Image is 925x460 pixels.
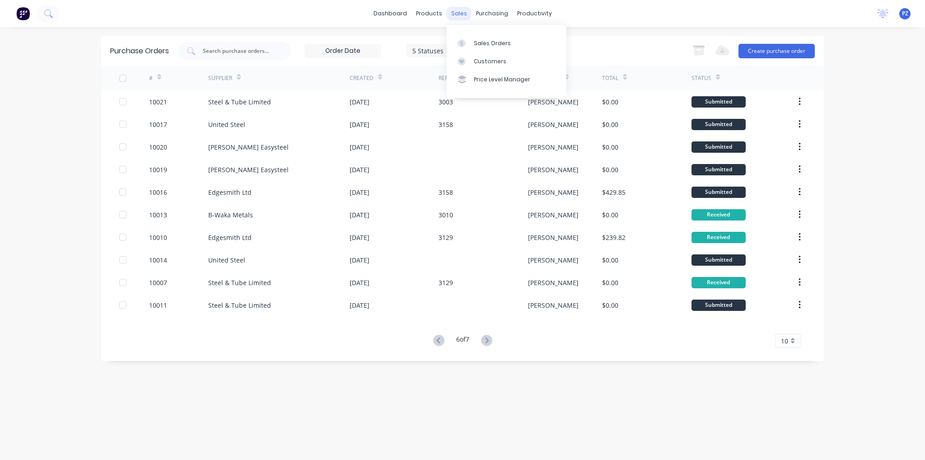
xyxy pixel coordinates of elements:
div: 3129 [439,233,453,242]
div: [PERSON_NAME] [528,300,579,310]
div: [PERSON_NAME] [528,255,579,265]
div: Received [691,209,746,221]
div: $0.00 [602,255,618,265]
div: [PERSON_NAME] [528,97,579,107]
div: 10011 [149,300,167,310]
div: Submitted [691,164,746,175]
div: 10014 [149,255,167,265]
div: Edgesmith Ltd [208,188,252,197]
span: PZ [902,9,908,18]
div: 10019 [149,165,167,174]
div: 10017 [149,120,167,129]
div: [DATE] [350,255,369,265]
div: Submitted [691,187,746,198]
div: 3158 [439,188,453,197]
div: 6 of 7 [456,334,469,347]
a: Sales Orders [447,34,566,52]
div: Edgesmith Ltd [208,233,252,242]
div: [PERSON_NAME] Easysteel [208,165,289,174]
a: dashboard [369,7,411,20]
div: Created [350,74,374,82]
div: Total [602,74,618,82]
div: $0.00 [602,142,618,152]
div: Price Level Manager [474,75,530,84]
div: $0.00 [602,210,618,220]
div: United Steel [208,255,245,265]
div: productivity [513,7,556,20]
div: # [149,74,153,82]
div: $0.00 [602,120,618,129]
div: Reference [439,74,468,82]
div: 10016 [149,188,167,197]
div: Submitted [691,141,746,153]
div: Received [691,232,746,243]
div: Submitted [691,96,746,108]
div: 3129 [439,278,453,287]
div: [DATE] [350,120,369,129]
div: United Steel [208,120,245,129]
div: [DATE] [350,278,369,287]
div: [PERSON_NAME] Easysteel [208,142,289,152]
button: Create purchase order [738,44,815,58]
div: 3158 [439,120,453,129]
div: 3003 [439,97,453,107]
img: Factory [16,7,30,20]
div: $239.82 [602,233,626,242]
div: [DATE] [350,188,369,197]
div: 3010 [439,210,453,220]
div: [DATE] [350,165,369,174]
div: [PERSON_NAME] [528,210,579,220]
div: purchasing [472,7,513,20]
div: 10013 [149,210,167,220]
div: products [411,7,447,20]
div: $429.85 [602,188,626,197]
div: B-Waka Metals [208,210,253,220]
div: [DATE] [350,233,369,242]
div: $0.00 [602,97,618,107]
div: Supplier [208,74,232,82]
input: Order Date [305,44,381,58]
div: Submitted [691,254,746,266]
div: sales [447,7,472,20]
input: Search purchase orders... [202,47,277,56]
div: [PERSON_NAME] [528,188,579,197]
div: [DATE] [350,210,369,220]
div: Customers [474,57,506,66]
div: Sales Orders [474,39,511,47]
div: [DATE] [350,142,369,152]
div: 10020 [149,142,167,152]
div: Purchase Orders [110,46,169,56]
div: Steel & Tube Limited [208,278,271,287]
div: [PERSON_NAME] [528,233,579,242]
div: Received [691,277,746,288]
div: 10021 [149,97,167,107]
div: [DATE] [350,97,369,107]
div: 10007 [149,278,167,287]
div: Steel & Tube Limited [208,300,271,310]
div: [DATE] [350,300,369,310]
div: Submitted [691,119,746,130]
div: $0.00 [602,300,618,310]
a: Customers [447,52,566,70]
div: Submitted [691,300,746,311]
div: 5 Statuses [412,46,477,55]
div: [PERSON_NAME] [528,165,579,174]
a: Price Level Manager [447,70,566,89]
span: 10 [781,336,788,346]
div: $0.00 [602,278,618,287]
div: $0.00 [602,165,618,174]
div: 10010 [149,233,167,242]
div: [PERSON_NAME] [528,120,579,129]
div: [PERSON_NAME] [528,142,579,152]
div: Steel & Tube Limited [208,97,271,107]
div: Status [691,74,711,82]
div: [PERSON_NAME] [528,278,579,287]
